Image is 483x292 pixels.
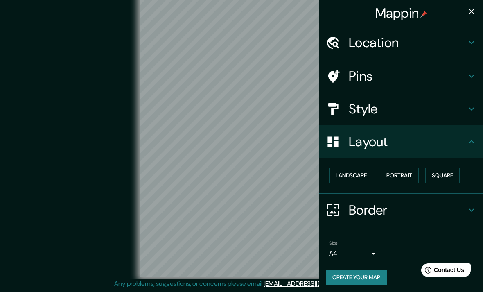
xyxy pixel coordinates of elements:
[425,168,460,183] button: Square
[329,247,378,260] div: A4
[319,125,483,158] div: Layout
[319,26,483,59] div: Location
[410,260,474,283] iframe: Help widget launcher
[114,279,366,289] p: Any problems, suggestions, or concerns please email .
[329,168,373,183] button: Landscape
[375,5,427,21] h4: Mappin
[349,202,467,218] h4: Border
[349,34,467,51] h4: Location
[329,240,338,247] label: Size
[420,11,427,18] img: pin-icon.png
[380,168,419,183] button: Portrait
[326,270,387,285] button: Create your map
[319,93,483,125] div: Style
[319,60,483,93] div: Pins
[264,279,365,288] a: [EMAIL_ADDRESS][DOMAIN_NAME]
[349,101,467,117] h4: Style
[349,68,467,84] h4: Pins
[319,194,483,226] div: Border
[349,134,467,150] h4: Layout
